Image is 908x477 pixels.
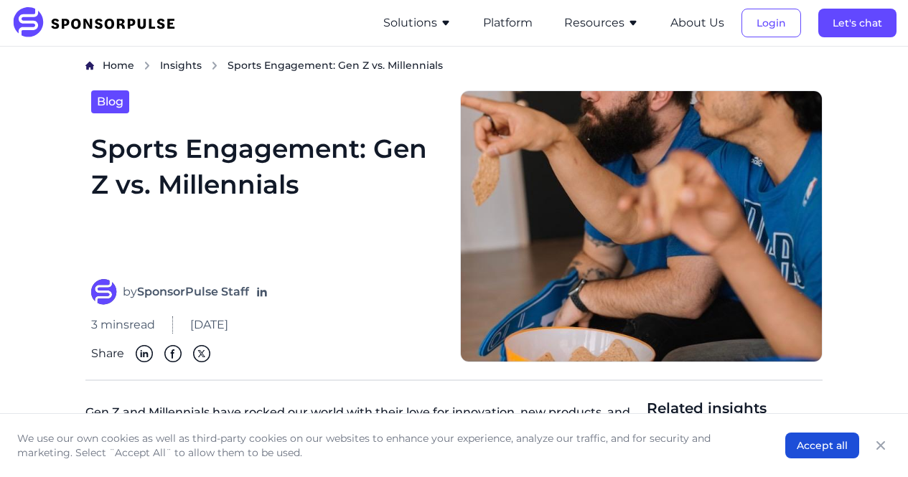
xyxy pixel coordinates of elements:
[228,58,443,72] span: Sports Engagement: Gen Z vs. Millennials
[123,283,249,301] span: by
[85,61,94,70] img: Home
[103,59,134,72] span: Home
[91,316,155,334] span: 3 mins read
[460,90,823,362] img: Photo courtesy Phillip Goldsberry via Unsplash
[210,61,219,70] img: chevron right
[190,316,228,334] span: [DATE]
[17,431,757,460] p: We use our own cookies as well as third-party cookies on our websites to enhance your experience,...
[564,14,639,32] button: Resources
[103,58,134,73] a: Home
[137,285,249,298] strong: SponsorPulse Staff
[143,61,151,70] img: chevron right
[383,14,451,32] button: Solutions
[164,345,182,362] img: Facebook
[483,16,533,29] a: Platform
[193,345,210,362] img: Twitter
[818,16,897,29] a: Let's chat
[160,58,202,73] a: Insights
[91,131,443,262] h1: Sports Engagement: Gen Z vs. Millennials
[91,345,124,362] span: Share
[91,279,117,305] img: SponsorPulse Staff
[647,398,823,418] span: Related insights
[818,9,897,37] button: Let's chat
[11,7,186,39] img: SponsorPulse
[670,14,724,32] button: About Us
[871,435,891,455] button: Close
[483,14,533,32] button: Platform
[255,285,269,299] a: Follow on LinkedIn
[85,398,636,450] p: Gen Z and Millennials have rocked our world with their love for innovation, new products, and dig...
[785,433,859,458] button: Accept all
[136,345,153,362] img: Linkedin
[741,9,801,37] button: Login
[670,16,724,29] a: About Us
[160,59,202,72] span: Insights
[91,90,129,113] a: Blog
[741,16,801,29] a: Login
